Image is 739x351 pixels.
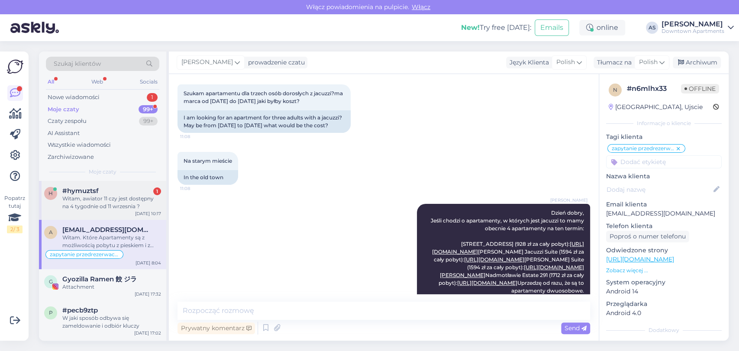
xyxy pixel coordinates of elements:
div: Zarchiwizowane [48,153,94,161]
div: [DATE] 8:04 [136,260,161,266]
div: [DATE] 17:32 [135,291,161,297]
p: Android 14 [606,287,722,296]
a: [URL][DOMAIN_NAME] [457,280,517,286]
div: Czaty zespołu [48,117,87,126]
div: [PERSON_NAME] [662,21,724,28]
span: Na starym mieście [184,158,232,164]
p: Android 4.0 [606,309,722,318]
div: Informacje o kliencie [606,119,722,127]
span: h [48,190,53,196]
span: Polish [556,58,575,67]
div: AI Assistant [48,129,80,138]
span: G [49,278,53,285]
div: online [579,20,625,35]
div: 2 / 3 [7,225,23,233]
span: Polish [639,58,658,67]
div: Socials [138,76,159,87]
span: n [613,87,617,93]
div: 99+ [139,105,158,114]
p: Odwiedzone strony [606,246,722,255]
div: Język Klienta [506,58,549,67]
a: [URL][DOMAIN_NAME] [464,256,524,263]
div: Moje czaty [48,105,79,114]
div: [DATE] 17:02 [134,330,161,336]
button: Emails [535,19,569,36]
span: Szukam apartamentu dla trzech osób dorosłych z jacuzzi?ma marca od [DATE] do [DATE] jaki byłby ko... [184,90,344,104]
div: I am looking for an apartment for three adults with a jacuzzi? May be from [DATE] to [DATE] what ... [177,110,351,133]
p: System operacyjny [606,278,722,287]
div: [DATE] 10:17 [135,210,161,217]
span: Send [565,324,587,332]
p: Email klienta [606,200,722,209]
span: Gyozilla Ramen 餃 ジラ [62,275,137,283]
span: #pecb9ztp [62,306,98,314]
div: 1 [147,93,158,102]
input: Dodaj nazwę [607,185,712,194]
p: Tagi klienta [606,132,722,142]
span: zapytanie przedrezerwacyjne [50,252,119,257]
span: p [49,309,53,316]
div: W jaki sposób odbywa się zameldowanie i odbiór kluczy [62,314,161,330]
div: All [46,76,56,87]
span: 11:08 [180,185,213,192]
span: a [49,229,53,235]
div: Popatrz tutaj [7,194,23,233]
span: Włącz [409,3,433,11]
p: Notatki [606,339,722,348]
div: 99+ [139,117,158,126]
p: Nazwa klienta [606,172,722,181]
a: [URL][DOMAIN_NAME] [606,255,674,263]
p: [EMAIL_ADDRESS][DOMAIN_NAME] [606,209,722,218]
span: antosia55@wp.pl [62,226,152,234]
a: [PERSON_NAME]Downtown Apartments [662,21,734,35]
span: 11:08 [180,133,213,140]
div: Witam, awiator 11 czy jest dostępny na 4 tygodnie od 11 wrzesnia ? [62,195,161,210]
input: Dodać etykietę [606,155,722,168]
div: Prywatny komentarz [177,322,255,334]
div: Wszystkie wiadomości [48,141,111,149]
div: Web [90,76,105,87]
div: Archiwum [673,57,721,68]
p: Telefon klienta [606,222,722,231]
div: 1 [153,187,161,195]
div: AS [646,22,658,34]
div: Witam. Które Apartamenty są z możliwością pobytu z pieskiem i z parkingiem?i fajnym widokiem na [... [62,234,161,249]
div: [GEOGRAPHIC_DATA], Ujscie [609,103,703,112]
div: prowadzenie czatu [245,58,305,67]
span: Szukaj klientów [54,59,101,68]
span: Offline [681,84,719,93]
span: #hymuztsf [62,187,99,195]
span: zapytanie przedrezerwacyjne [612,146,675,151]
span: [PERSON_NAME] [550,197,587,203]
div: Attachment [62,283,161,291]
div: Poproś o numer telefonu [606,231,689,242]
img: Askly Logo [7,58,23,75]
span: [PERSON_NAME] [181,58,233,67]
div: Try free [DATE]: [461,23,531,33]
div: In the old town [177,170,238,185]
div: # n6mlhx33 [627,84,681,94]
p: Zobacz więcej ... [606,267,722,274]
div: Dodatkowy [606,326,722,334]
div: Nowe wiadomości [48,93,100,102]
b: New! [461,23,480,32]
div: Downtown Apartments [662,28,724,35]
p: Przeglądarka [606,299,722,309]
span: Moje czaty [89,168,116,176]
div: Tłumacz na [594,58,632,67]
